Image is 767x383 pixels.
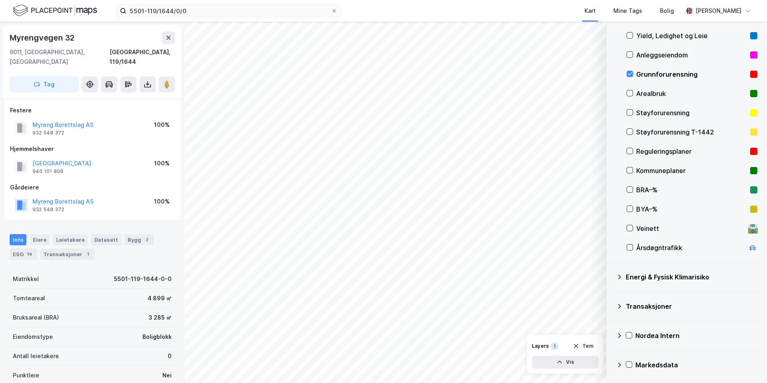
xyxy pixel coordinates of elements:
[626,272,757,282] div: Energi & Fysisk Klimarisiko
[32,130,64,136] div: 932 548 372
[626,302,757,311] div: Transaksjoner
[636,69,747,79] div: Grunnforurensning
[10,47,110,67] div: 9011, [GEOGRAPHIC_DATA], [GEOGRAPHIC_DATA]
[727,344,767,383] iframe: Chat Widget
[126,5,331,17] input: Søk på adresse, matrikkel, gårdeiere, leietakere eller personer
[636,185,747,195] div: BRA–%
[13,4,97,18] img: logo.f888ab2527a4732fd821a326f86c7f29.svg
[13,313,59,322] div: Bruksareal (BRA)
[10,76,79,92] button: Tag
[91,234,121,245] div: Datasett
[168,351,172,361] div: 0
[635,331,757,340] div: Nordea Intern
[10,106,175,115] div: Festere
[30,234,50,245] div: Eiere
[10,31,76,44] div: Myrengvegen 32
[13,351,59,361] div: Antall leietakere
[13,293,45,303] div: Tomteareal
[25,250,34,258] div: 14
[32,206,64,213] div: 932 548 372
[143,236,151,244] div: 2
[747,223,758,234] div: 🛣️
[124,234,154,245] div: Bygg
[84,250,92,258] div: 1
[660,6,674,16] div: Bolig
[32,168,63,175] div: 940 101 808
[636,89,747,98] div: Arealbruk
[154,197,170,206] div: 100%
[532,356,599,369] button: Vis
[148,313,172,322] div: 3 285 ㎡
[636,50,747,60] div: Anleggseiendom
[636,204,747,214] div: BYA–%
[636,166,747,175] div: Kommuneplaner
[10,249,37,260] div: ESG
[635,360,757,370] div: Markedsdata
[53,234,88,245] div: Leietakere
[154,120,170,130] div: 100%
[10,183,175,192] div: Gårdeiere
[110,47,175,67] div: [GEOGRAPHIC_DATA], 119/1644
[13,371,39,380] div: Punktleie
[636,147,747,156] div: Reguleringsplaner
[636,108,747,118] div: Støyforurensning
[550,342,558,350] div: 1
[13,274,39,284] div: Matrikkel
[13,332,53,342] div: Eiendomstype
[10,234,26,245] div: Info
[636,31,747,41] div: Yield, Ledighet og Leie
[636,224,745,233] div: Veinett
[532,343,549,349] div: Layers
[148,293,172,303] div: 4 899 ㎡
[584,6,596,16] div: Kart
[154,159,170,168] div: 100%
[162,371,172,380] div: Nei
[696,6,741,16] div: [PERSON_NAME]
[613,6,642,16] div: Mine Tags
[142,332,172,342] div: Boligblokk
[568,340,599,352] button: Tøm
[636,243,745,253] div: Årsdøgntrafikk
[40,249,95,260] div: Transaksjoner
[10,144,175,154] div: Hjemmelshaver
[114,274,172,284] div: 5501-119-1644-0-0
[636,127,747,137] div: Støyforurensning T-1442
